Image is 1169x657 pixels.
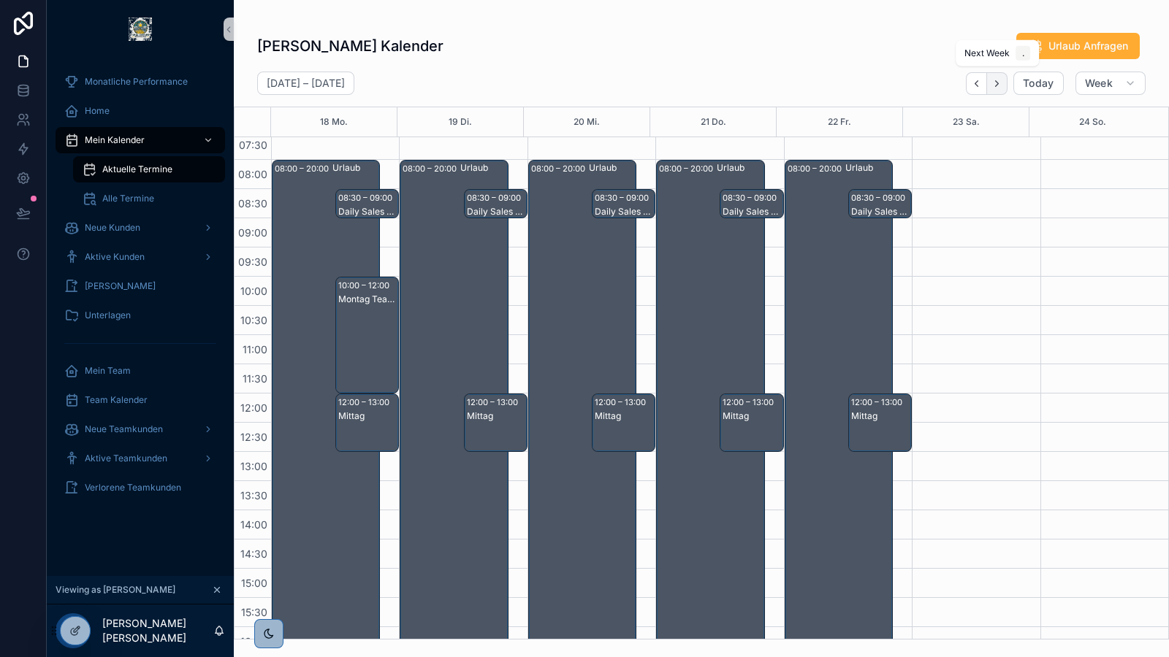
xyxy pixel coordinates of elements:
[467,206,526,218] div: Daily Sales per Hub
[332,162,378,174] div: Urlaub
[85,222,140,234] span: Neue Kunden
[237,547,271,560] span: 14:30
[85,365,131,377] span: Mein Team
[85,423,163,435] span: Neue Teamkunden
[1075,72,1146,95] button: Week
[275,161,332,176] div: 08:00 – 20:00
[237,518,271,531] span: 14:00
[257,36,443,56] h1: [PERSON_NAME] Kalender
[56,69,225,95] a: Monatliche Performance
[56,127,225,153] a: Mein Kalender
[465,394,527,451] div: 12:00 – 13:00Mittag
[465,190,527,218] div: 08:30 – 09:00Daily Sales per Hub
[1048,39,1128,53] span: Urlaub Anfragen
[987,72,1008,95] button: Next
[56,273,225,299] a: [PERSON_NAME]
[56,98,225,124] a: Home
[239,372,271,385] span: 11:30
[1013,72,1064,95] button: Today
[338,206,397,218] div: Daily Sales per Hub
[593,190,655,218] div: 08:30 – 09:00Daily Sales per Hub
[449,107,472,137] button: 19 Di.
[239,343,271,356] span: 11:00
[595,395,650,410] div: 12:00 – 13:00
[85,280,156,292] span: [PERSON_NAME]
[237,314,271,326] span: 10:30
[659,161,717,176] div: 08:00 – 20:00
[237,606,271,618] span: 15:30
[235,226,271,239] span: 09:00
[851,410,910,422] div: Mittag
[574,107,600,137] button: 20 Mi.
[56,416,225,442] a: Neue Teamkunden
[56,584,175,596] span: Viewing as [PERSON_NAME]
[589,162,635,174] div: Urlaub
[403,161,460,176] div: 08:00 – 20:00
[851,395,906,410] div: 12:00 – 13:00
[102,193,154,204] span: Alle Termine
[717,162,763,174] div: Urlaub
[849,394,911,451] div: 12:00 – 13:00Mittag
[85,251,145,263] span: Aktive Kunden
[845,162,891,174] div: Urlaub
[85,482,181,493] span: Verlorene Teamkunden
[828,107,851,137] button: 22 Fr.
[85,76,188,88] span: Monatliche Performance
[701,107,726,137] button: 21 Do.
[966,72,987,95] button: Back
[56,244,225,270] a: Aktive Kunden
[723,206,782,218] div: Daily Sales per Hub
[235,255,271,268] span: 09:30
[595,410,654,422] div: Mittag
[56,387,225,413] a: Team Kalender
[237,460,271,472] span: 13:00
[593,394,655,451] div: 12:00 – 13:00Mittag
[788,161,845,176] div: 08:00 – 20:00
[467,395,522,410] div: 12:00 – 13:00
[851,191,909,205] div: 08:30 – 09:00
[338,293,397,305] div: Montag Teamslot
[336,394,398,451] div: 12:00 – 13:00Mittag
[338,395,393,410] div: 12:00 – 13:00
[723,191,780,205] div: 08:30 – 09:00
[102,164,172,175] span: Aktuelle Termine
[467,410,526,422] div: Mittag
[85,134,145,146] span: Mein Kalender
[102,616,213,645] p: [PERSON_NAME] [PERSON_NAME]
[56,302,225,328] a: Unterlagen
[336,190,398,218] div: 08:30 – 09:00Daily Sales per Hub
[85,310,131,321] span: Unterlagen
[1085,77,1113,90] span: Week
[56,215,225,241] a: Neue Kunden
[720,394,782,451] div: 12:00 – 13:00Mittag
[73,156,225,182] a: Aktuelle Termine
[531,161,589,176] div: 08:00 – 20:00
[849,190,911,218] div: 08:30 – 09:00Daily Sales per Hub
[85,105,110,117] span: Home
[235,139,271,151] span: 07:30
[338,191,396,205] div: 08:30 – 09:00
[1023,77,1054,90] span: Today
[85,453,167,464] span: Aktive Teamkunden
[320,107,348,137] button: 18 Mo.
[953,107,980,137] button: 23 Sa.
[237,401,271,414] span: 12:00
[235,197,271,210] span: 08:30
[237,285,271,297] span: 10:00
[460,162,506,174] div: Urlaub
[595,206,654,218] div: Daily Sales per Hub
[720,190,782,218] div: 08:30 – 09:00Daily Sales per Hub
[235,168,271,180] span: 08:00
[73,185,225,212] a: Alle Termine
[237,577,271,589] span: 15:00
[467,191,525,205] div: 08:30 – 09:00
[56,358,225,384] a: Mein Team
[1079,107,1106,137] button: 24 So.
